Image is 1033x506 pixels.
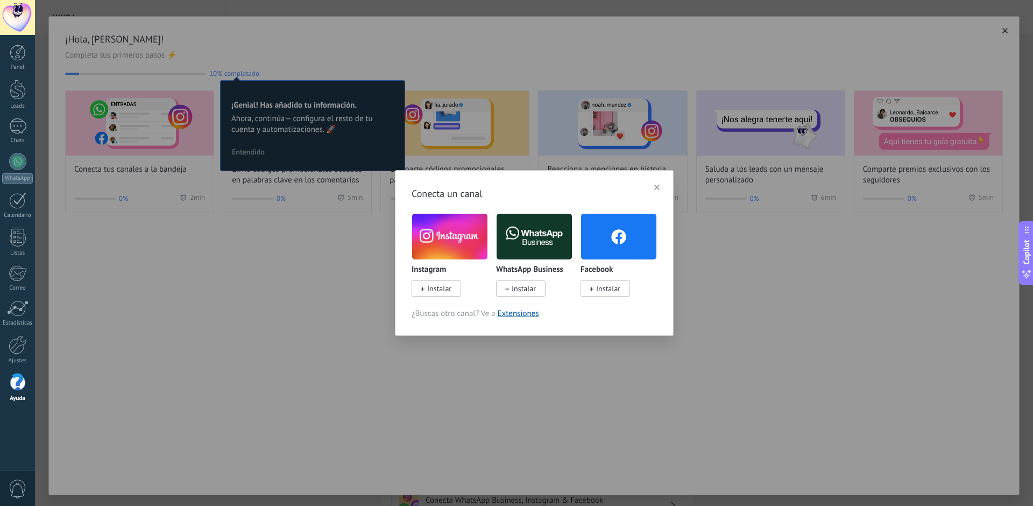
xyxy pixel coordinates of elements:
[2,212,33,219] div: Calendario
[412,308,657,319] span: ¿Buscas otro canal? Ve a
[2,395,33,402] div: Ayuda
[412,265,446,275] p: Instagram
[512,284,536,293] span: Instalar
[2,285,33,292] div: Correo
[2,103,33,110] div: Leads
[2,64,33,71] div: Panel
[498,308,539,319] a: Extensiones
[2,357,33,364] div: Ajustes
[496,213,581,308] div: WhatsApp Business
[2,173,33,184] div: WhatsApp
[427,284,451,293] span: Instalar
[412,187,657,200] h3: Conecta un canal
[581,265,613,275] p: Facebook
[412,213,496,308] div: Instagram
[581,213,657,308] div: Facebook
[412,211,487,262] img: instagram.png
[596,284,620,293] span: Instalar
[2,137,33,144] div: Chats
[1021,240,1032,265] span: Copilot
[2,320,33,327] div: Estadísticas
[496,265,563,275] p: WhatsApp Business
[581,211,656,262] img: facebook.png
[2,250,33,257] div: Listas
[497,211,572,262] img: logo_main.png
